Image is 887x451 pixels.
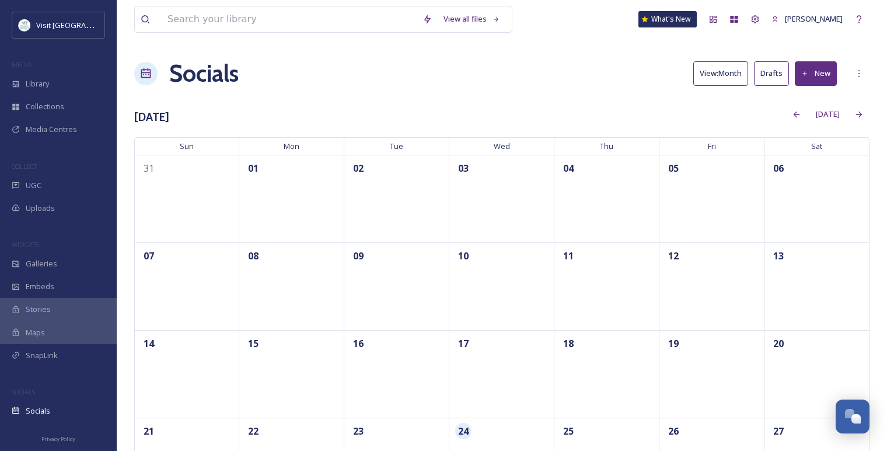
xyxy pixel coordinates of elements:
span: 03 [455,160,472,176]
a: What's New [638,11,697,27]
span: [PERSON_NAME] [785,13,843,24]
a: Drafts [754,61,795,85]
a: [PERSON_NAME] [766,8,848,30]
span: Fri [659,137,764,155]
span: 08 [245,248,261,264]
span: Thu [554,137,659,155]
button: Open Chat [836,400,869,433]
div: [DATE] [810,103,846,126]
button: New [795,61,837,85]
a: Privacy Policy [41,431,75,445]
span: 05 [665,160,682,176]
span: Media Centres [26,124,77,135]
span: 09 [350,248,366,264]
span: Mon [239,137,344,155]
span: Collections [26,101,64,112]
h3: [DATE] [134,109,169,126]
span: Uploads [26,203,55,214]
span: 13 [770,248,787,264]
span: Embeds [26,281,54,292]
span: 25 [560,423,577,439]
span: Privacy Policy [41,435,75,443]
span: Library [26,78,49,89]
span: 06 [770,160,787,176]
span: Stories [26,304,51,315]
span: Sun [134,137,239,155]
button: Drafts [754,61,789,85]
span: 04 [560,160,577,176]
a: Socials [169,56,239,91]
span: Wed [449,137,554,155]
span: Tue [344,137,449,155]
span: 27 [770,423,787,439]
a: View all files [438,8,506,30]
button: View:Month [693,61,748,85]
span: COLLECT [12,162,37,171]
span: 17 [455,335,472,352]
span: 20 [770,335,787,352]
span: 15 [245,335,261,352]
span: 24 [455,423,472,439]
span: WIDGETS [12,240,39,249]
span: 22 [245,423,261,439]
img: download%20%281%29.jpeg [19,19,30,31]
span: 18 [560,335,577,352]
span: Galleries [26,258,57,269]
span: MEDIA [12,60,32,69]
span: 19 [665,335,682,352]
span: SOCIALS [12,387,35,396]
span: Visit [GEOGRAPHIC_DATA] [36,19,127,30]
span: 23 [350,423,366,439]
span: 02 [350,160,366,176]
span: Socials [26,405,50,417]
span: 07 [141,248,157,264]
span: 16 [350,335,366,352]
span: 10 [455,248,472,264]
span: SnapLink [26,350,58,361]
span: UGC [26,180,41,191]
span: Maps [26,327,45,338]
span: 12 [665,248,682,264]
span: 11 [560,248,577,264]
span: 31 [141,160,157,176]
span: 26 [665,423,682,439]
span: 21 [141,423,157,439]
span: 01 [245,160,261,176]
span: 14 [141,335,157,352]
input: Search your library [162,6,417,32]
span: Sat [764,137,869,155]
